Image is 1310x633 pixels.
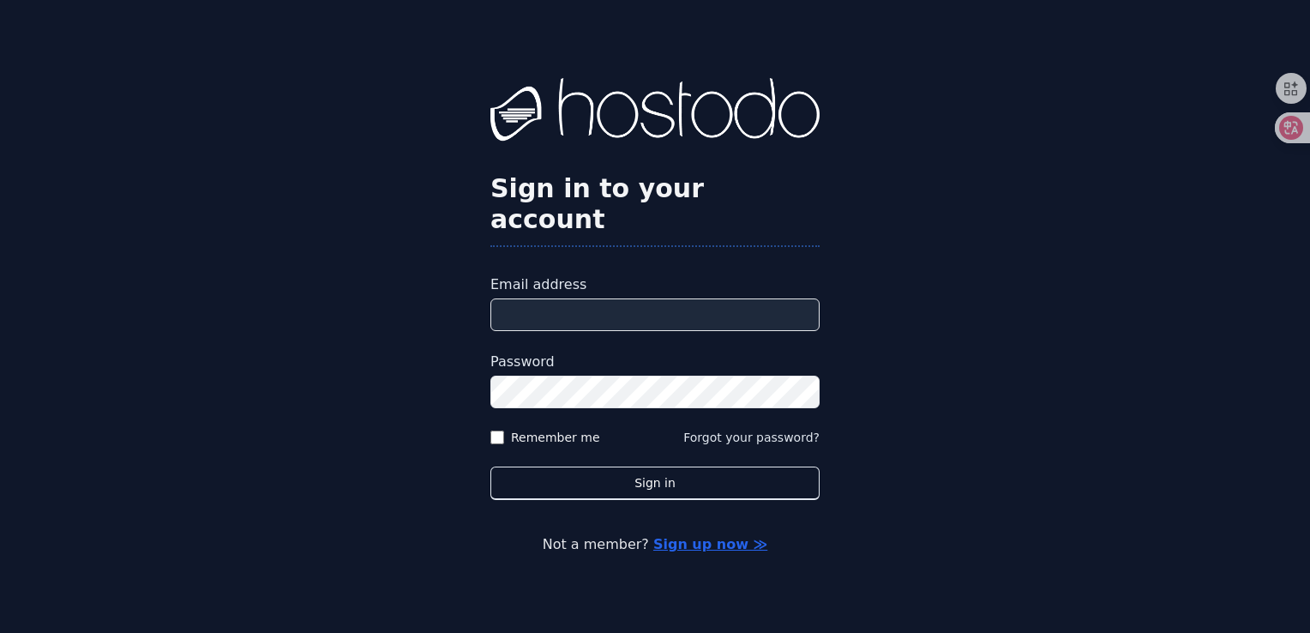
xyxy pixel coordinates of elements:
button: Sign in [490,467,820,500]
label: Password [490,352,820,372]
img: Hostodo [490,78,820,147]
button: Forgot your password? [683,429,820,446]
p: Not a member? [82,534,1228,555]
a: Sign up now ≫ [653,536,767,552]
h2: Sign in to your account [490,173,820,235]
label: Remember me [511,429,600,446]
label: Email address [490,274,820,295]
